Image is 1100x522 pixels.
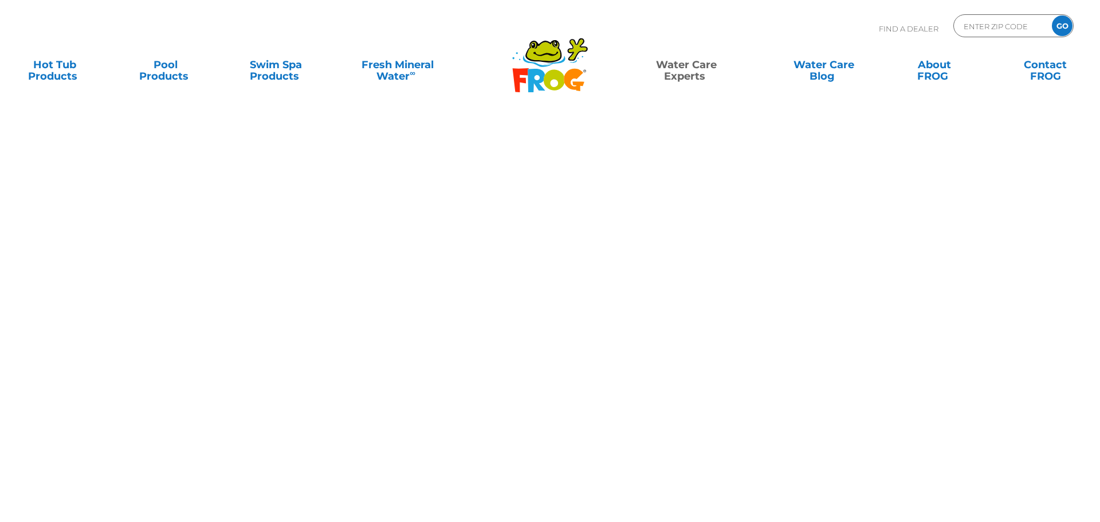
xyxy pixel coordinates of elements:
[879,14,938,43] p: Find A Dealer
[410,68,415,77] sup: ∞
[122,53,208,76] a: PoolProducts
[11,53,97,76] a: Hot TubProducts
[616,53,756,76] a: Water CareExperts
[781,53,867,76] a: Water CareBlog
[1052,15,1072,36] input: GO
[233,53,319,76] a: Swim SpaProducts
[1003,53,1089,76] a: ContactFROG
[506,23,594,93] img: Frog Products Logo
[891,53,977,76] a: AboutFROG
[344,53,451,76] a: Fresh MineralWater∞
